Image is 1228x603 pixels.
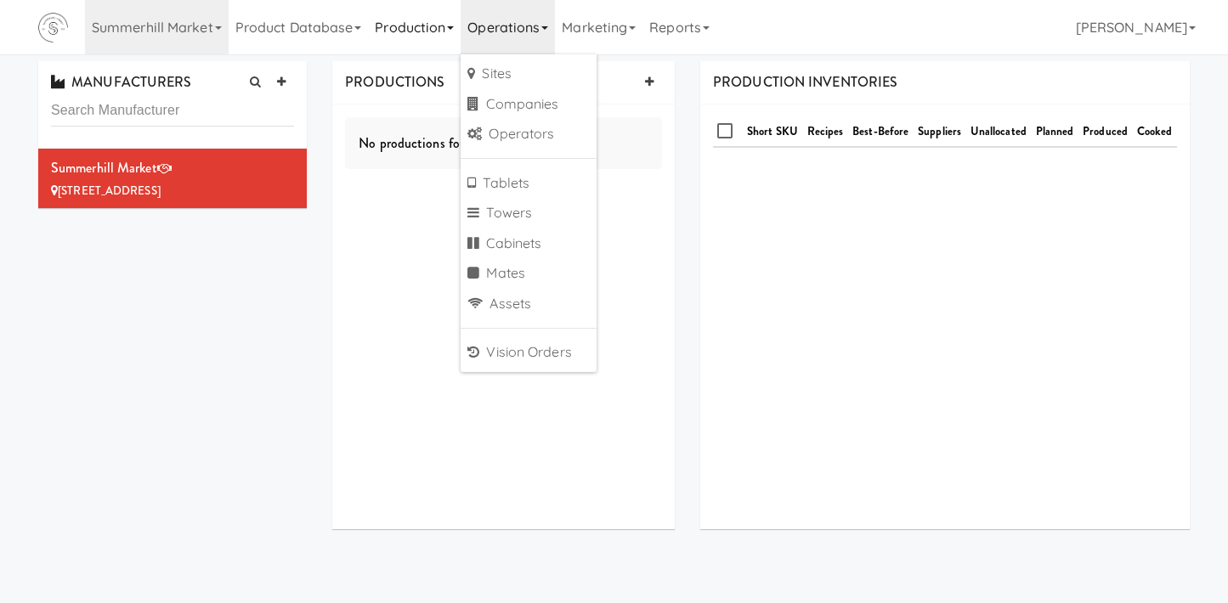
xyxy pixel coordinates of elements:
[461,59,597,89] a: Sites
[51,158,157,178] span: Summerhill Market
[461,337,597,368] a: Vision Orders
[461,89,597,120] a: Companies
[51,95,294,127] input: Search Manufacturer
[461,198,597,228] a: Towers
[1133,117,1177,148] th: Cooked
[461,168,597,199] a: Tablets
[461,258,597,289] a: Mates
[58,183,161,199] span: [STREET_ADDRESS]
[1032,117,1078,148] th: Planned
[345,117,662,170] div: No productions found
[803,117,848,148] th: Recipes
[51,72,191,92] span: MANUFACTURERS
[461,119,597,149] a: Operators
[461,228,597,259] a: Cabinets
[461,289,597,319] a: Assets
[914,117,966,148] th: Suppliers
[345,72,444,92] span: PRODUCTIONS
[966,117,1032,148] th: Unallocated
[743,117,803,148] th: Short SKU
[1078,117,1133,148] th: Produced
[848,117,914,148] th: Best-Before
[38,149,307,208] li: Summerhill Market[STREET_ADDRESS]
[713,72,897,92] span: PRODUCTION INVENTORIES
[38,13,68,42] img: Micromart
